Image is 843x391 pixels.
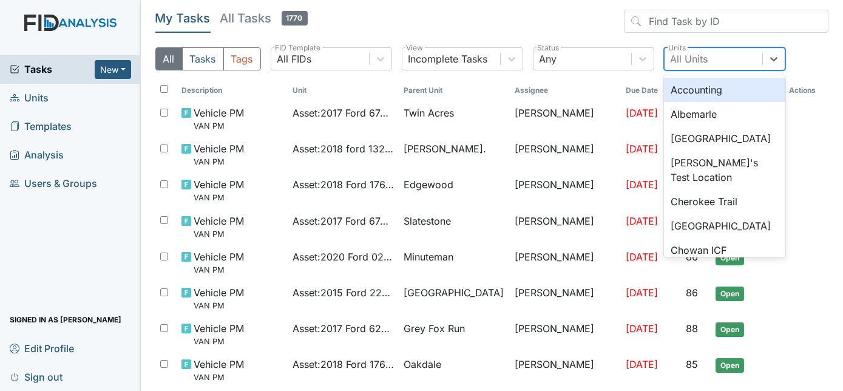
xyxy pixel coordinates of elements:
[510,137,621,172] td: [PERSON_NAME]
[293,177,394,192] span: Asset : 2018 Ford 17643
[510,80,621,101] th: Assignee
[510,352,621,388] td: [PERSON_NAME]
[194,321,244,347] span: Vehicle PM VAN PM
[10,146,64,165] span: Analysis
[664,214,785,238] div: [GEOGRAPHIC_DATA]
[155,10,211,27] h5: My Tasks
[182,47,224,70] button: Tasks
[194,264,244,276] small: VAN PM
[194,228,244,240] small: VAN PM
[293,141,394,156] span: Asset : 2018 ford 13242
[626,178,658,191] span: [DATE]
[686,358,698,370] span: 85
[194,300,244,311] small: VAN PM
[155,47,183,70] button: All
[399,80,510,101] th: Toggle SortBy
[626,251,658,263] span: [DATE]
[194,106,244,132] span: Vehicle PM VAN PM
[510,280,621,316] td: [PERSON_NAME]
[664,238,785,262] div: Chowan ICF
[408,52,488,66] div: Incomplete Tasks
[404,214,451,228] span: Slatestone
[177,80,288,101] th: Toggle SortBy
[194,192,244,203] small: VAN PM
[194,336,244,347] small: VAN PM
[510,172,621,208] td: [PERSON_NAME]
[194,177,244,203] span: Vehicle PM VAN PM
[194,285,244,311] span: Vehicle PM VAN PM
[404,250,453,264] span: Minuteman
[293,250,394,264] span: Asset : 2020 Ford 02107
[664,189,785,214] div: Cherokee Trail
[664,151,785,189] div: [PERSON_NAME]'s Test Location
[293,285,394,300] span: Asset : 2015 Ford 22364
[10,174,97,193] span: Users & Groups
[288,80,399,101] th: Toggle SortBy
[671,52,708,66] div: All Units
[716,251,744,265] span: Open
[510,316,621,352] td: [PERSON_NAME]
[194,141,244,168] span: Vehicle PM VAN PM
[293,106,394,120] span: Asset : 2017 Ford 67435
[510,101,621,137] td: [PERSON_NAME]
[277,52,312,66] div: All FIDs
[624,10,828,33] input: Find Task by ID
[716,322,744,337] span: Open
[10,367,63,386] span: Sign out
[664,126,785,151] div: [GEOGRAPHIC_DATA]
[404,357,441,372] span: Oakdale
[10,117,72,136] span: Templates
[10,62,95,76] a: Tasks
[282,11,308,25] span: 1770
[404,141,486,156] span: [PERSON_NAME].
[95,60,131,79] button: New
[10,310,121,329] span: Signed in as [PERSON_NAME]
[626,358,658,370] span: [DATE]
[686,287,698,299] span: 86
[626,143,658,155] span: [DATE]
[404,177,453,192] span: Edgewood
[404,285,504,300] span: [GEOGRAPHIC_DATA]
[194,250,244,276] span: Vehicle PM VAN PM
[223,47,261,70] button: Tags
[626,322,658,335] span: [DATE]
[293,357,394,372] span: Asset : 2018 Ford 17646
[194,120,244,132] small: VAN PM
[404,321,465,336] span: Grey Fox Run
[293,214,394,228] span: Asset : 2017 Ford 67436
[626,107,658,119] span: [DATE]
[404,106,454,120] span: Twin Acres
[686,322,698,335] span: 88
[155,47,261,70] div: Type filter
[664,102,785,126] div: Albemarle
[626,287,658,299] span: [DATE]
[194,156,244,168] small: VAN PM
[716,358,744,373] span: Open
[621,80,681,101] th: Toggle SortBy
[716,287,744,301] span: Open
[194,357,244,383] span: Vehicle PM VAN PM
[664,78,785,102] div: Accounting
[220,10,308,27] h5: All Tasks
[293,321,394,336] span: Asset : 2017 Ford 62225
[784,80,828,101] th: Actions
[686,251,698,263] span: 86
[510,245,621,280] td: [PERSON_NAME]
[510,209,621,245] td: [PERSON_NAME]
[194,372,244,383] small: VAN PM
[10,89,49,107] span: Units
[160,85,168,93] input: Toggle All Rows Selected
[626,215,658,227] span: [DATE]
[194,214,244,240] span: Vehicle PM VAN PM
[540,52,557,66] div: Any
[10,339,74,358] span: Edit Profile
